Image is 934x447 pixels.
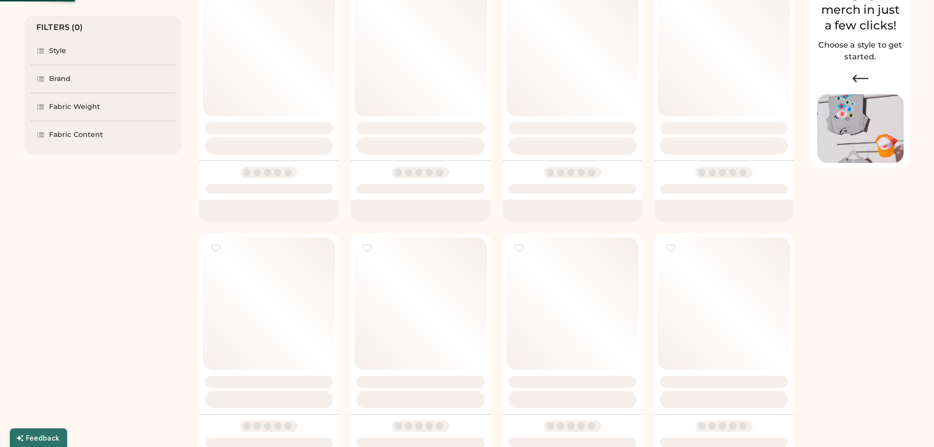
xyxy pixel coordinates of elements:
div: Style [49,46,67,56]
div: Brand [49,74,71,84]
img: Image of Lisa Congdon Eye Print on T-Shirt and Hat [817,94,904,163]
div: Fabric Content [49,130,103,140]
div: FILTERS (0) [36,22,83,33]
div: Fabric Weight [49,102,100,112]
h2: Choose a style to get started. [817,39,904,63]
